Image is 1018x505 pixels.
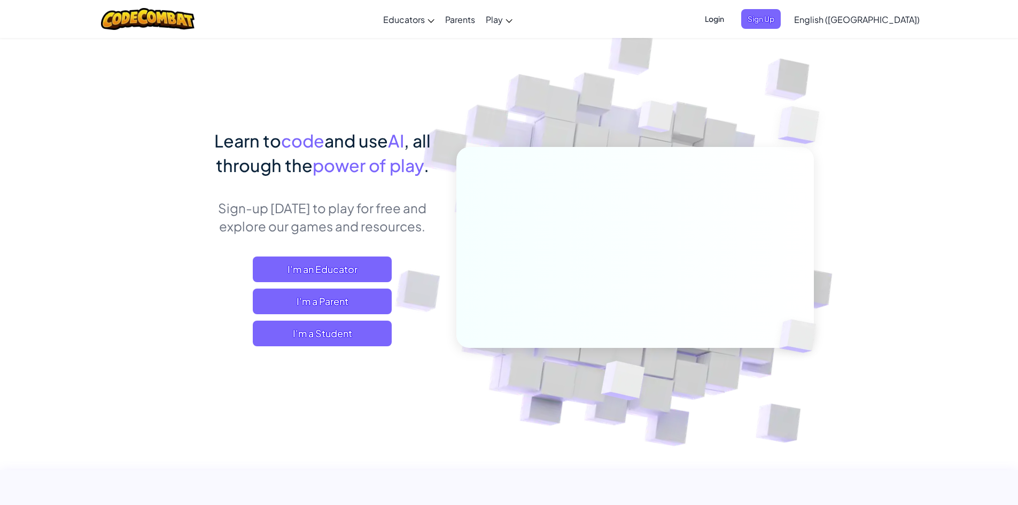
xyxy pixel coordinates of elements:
[101,8,195,30] img: CodeCombat logo
[794,14,920,25] span: English ([GEOGRAPHIC_DATA])
[618,80,695,159] img: Overlap cubes
[424,154,429,176] span: .
[205,199,440,235] p: Sign-up [DATE] to play for free and explore our games and resources.
[574,338,670,427] img: Overlap cubes
[253,257,392,282] a: I'm an Educator
[253,289,392,314] a: I'm a Parent
[789,5,925,34] a: English ([GEOGRAPHIC_DATA])
[281,130,324,151] span: code
[486,14,503,25] span: Play
[757,80,849,170] img: Overlap cubes
[388,130,404,151] span: AI
[698,9,731,29] button: Login
[214,130,281,151] span: Learn to
[480,5,518,34] a: Play
[253,321,392,346] button: I'm a Student
[761,297,841,375] img: Overlap cubes
[313,154,424,176] span: power of play
[741,9,781,29] button: Sign Up
[324,130,388,151] span: and use
[440,5,480,34] a: Parents
[383,14,425,25] span: Educators
[378,5,440,34] a: Educators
